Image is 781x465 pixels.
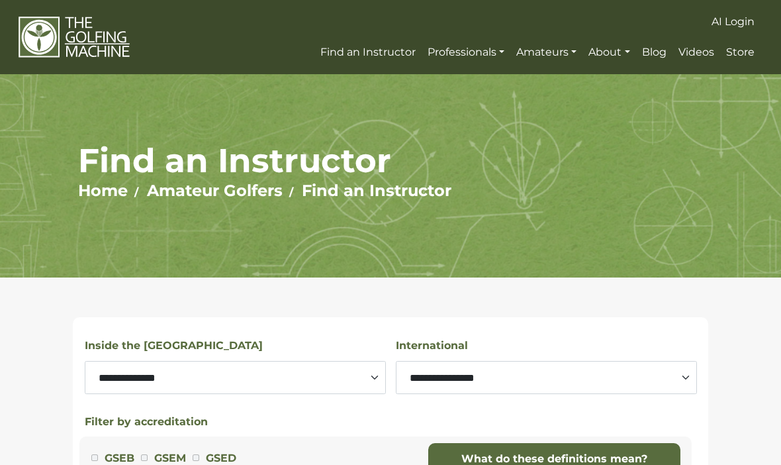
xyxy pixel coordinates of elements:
a: Amateurs [513,40,580,64]
h1: Find an Instructor [78,140,704,181]
label: Inside the [GEOGRAPHIC_DATA] [85,337,263,354]
span: Store [726,46,755,58]
span: AI Login [712,15,755,28]
a: Professionals [424,40,508,64]
a: Videos [675,40,717,64]
span: Find an Instructor [320,46,416,58]
a: About [585,40,633,64]
a: Store [723,40,758,64]
a: Find an Instructor [302,181,451,200]
span: Videos [678,46,714,58]
a: Amateur Golfers [147,181,283,200]
select: Select a state [85,361,386,394]
label: International [396,337,468,354]
img: The Golfing Machine [19,16,130,59]
span: Blog [642,46,666,58]
a: Blog [639,40,670,64]
button: Filter by accreditation [85,414,208,430]
a: Home [78,181,128,200]
select: Select a country [396,361,697,394]
a: AI Login [708,10,758,34]
a: Find an Instructor [317,40,419,64]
